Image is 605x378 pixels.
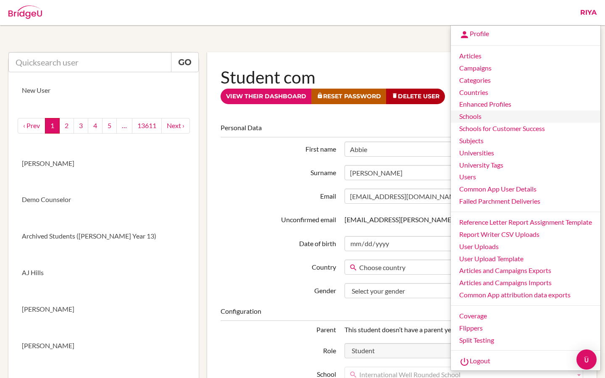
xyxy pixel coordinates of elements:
a: Schools for Customer Success [451,123,600,135]
a: Report Writer CSV Uploads [451,228,600,241]
a: Campaigns [451,62,600,74]
a: Flippers [451,322,600,334]
a: 5 [102,118,117,134]
ul: Riya [450,25,601,371]
div: This student doesn’t have a parent yet. [340,325,587,335]
a: next [161,118,190,134]
a: AJ Hills [8,255,199,291]
a: New User [8,72,199,109]
label: Country [216,260,340,272]
a: Reset Password [311,89,387,104]
a: Common App attribution data exports [451,289,600,301]
a: Split Testing [451,334,600,346]
a: Demo Counselor [8,181,199,218]
a: Common App User Details [451,183,600,195]
a: … [116,118,132,134]
legend: Configuration [221,307,583,321]
a: Enhanced Profiles [451,98,600,110]
a: University Tags [451,159,600,171]
div: Open Intercom Messenger [576,349,597,370]
a: Articles and Campaigns Exports [451,265,600,277]
a: View their dashboard [221,89,312,104]
a: 2 [59,118,74,134]
a: Categories [451,74,600,87]
label: Unconfirmed email [216,212,340,225]
a: Logout [451,355,600,368]
input: Quicksearch user [8,52,171,72]
a: Subjects [451,135,600,147]
img: Bridge-U [8,5,42,19]
a: 13611 [132,118,162,134]
a: Users [451,171,600,183]
a: Articles and Campaigns Imports [451,277,600,289]
label: Gender [216,283,340,296]
span: Choose country [359,260,572,275]
label: Surname [216,165,340,178]
a: [PERSON_NAME] [8,145,199,182]
a: Universities [451,147,600,159]
h1: Student com [221,66,583,89]
p: [EMAIL_ADDRESS][PERSON_NAME][DOMAIN_NAME] [345,212,583,228]
label: Email [216,189,340,201]
a: Go [171,52,199,72]
a: Failed Parchment Deliveries [451,195,600,207]
a: 4 [88,118,103,134]
a: [PERSON_NAME] [8,328,199,364]
a: 3 [74,118,88,134]
a: Countries [451,87,600,99]
a: Archived Students ([PERSON_NAME] Year 13) [8,218,199,255]
label: Role [216,343,340,356]
a: 1 [45,118,60,134]
a: Delete User [386,89,445,104]
div: Parent [216,325,340,335]
a: User Upload Template [451,253,600,265]
legend: Personal Data [221,123,583,137]
label: Date of birth [216,236,340,249]
label: First name [216,142,340,154]
a: Reference Letter Report Assignment Template [451,216,600,228]
a: Articles [451,50,600,62]
a: Schools [451,110,600,123]
a: User Uploads [451,241,600,253]
a: Coverage [451,310,600,322]
a: [PERSON_NAME] [8,291,199,328]
a: Profile [451,28,600,41]
a: ‹ Prev [18,118,45,134]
